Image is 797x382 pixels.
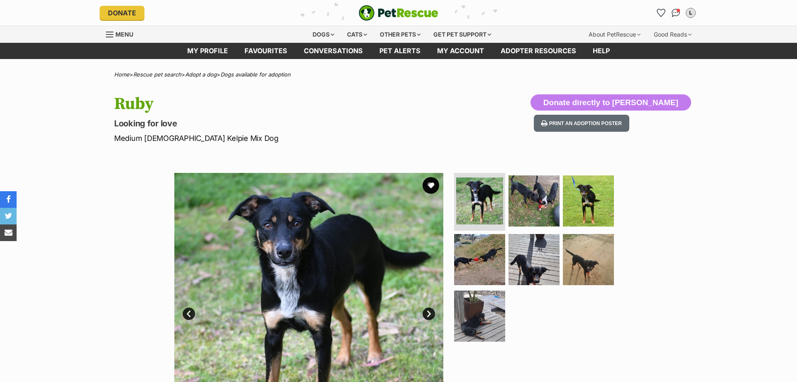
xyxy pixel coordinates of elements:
[100,6,144,20] a: Donate
[179,43,236,59] a: My profile
[584,43,618,59] a: Help
[341,26,373,43] div: Cats
[359,5,438,21] a: PetRescue
[583,26,646,43] div: About PetRescue
[509,175,560,227] img: Photo of Ruby
[371,43,429,59] a: Pet alerts
[423,177,439,194] button: favourite
[456,177,503,224] img: Photo of Ruby
[654,6,667,20] a: Favourites
[429,43,492,59] a: My account
[534,115,629,132] button: Print an adoption poster
[183,308,195,320] a: Prev
[106,26,139,41] a: Menu
[374,26,426,43] div: Other pets
[672,9,680,17] img: chat-41dd97257d64d25036548639549fe6c8038ab92f7586957e7f3b1b290dea8141.svg
[236,43,296,59] a: Favourites
[669,6,682,20] a: Conversations
[114,118,465,129] p: Looking for love
[563,175,614,227] img: Photo of Ruby
[296,43,371,59] a: conversations
[563,234,614,285] img: Photo of Ruby
[359,5,438,21] img: logo-e224e6f780fb5917bec1dbf3a21bbac754714ae5b6737aabdf751b685950b380.svg
[531,94,691,111] button: Donate directly to [PERSON_NAME]
[454,291,505,342] img: Photo of Ruby
[307,26,340,43] div: Dogs
[220,71,291,78] a: Dogs available for adoption
[428,26,497,43] div: Get pet support
[648,26,697,43] div: Good Reads
[115,31,133,38] span: Menu
[684,6,697,20] button: My account
[509,234,560,285] img: Photo of Ruby
[114,133,465,144] p: Medium [DEMOGRAPHIC_DATA] Kelpie Mix Dog
[114,71,130,78] a: Home
[185,71,217,78] a: Adopt a dog
[114,94,465,113] h1: Ruby
[687,9,695,17] div: L
[133,71,181,78] a: Rescue pet search
[423,308,435,320] a: Next
[93,71,704,78] div: > > >
[454,234,505,285] img: Photo of Ruby
[492,43,584,59] a: Adopter resources
[654,6,697,20] ul: Account quick links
